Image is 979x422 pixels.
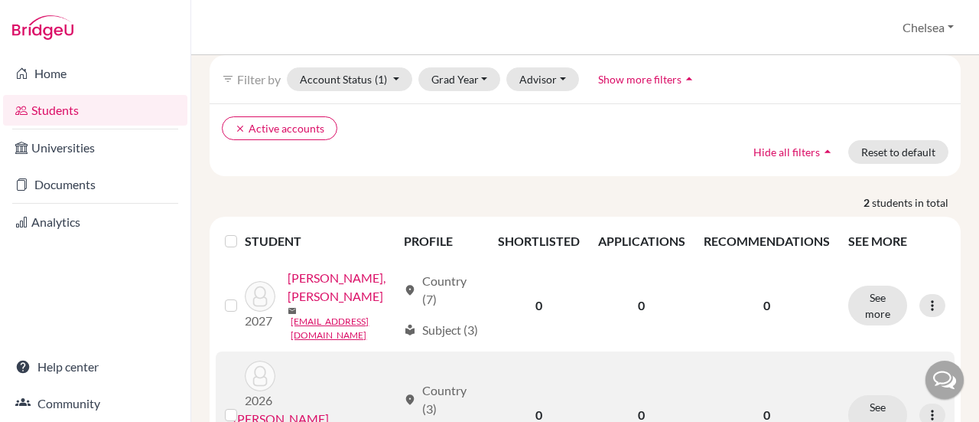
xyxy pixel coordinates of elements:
[489,260,589,352] td: 0
[489,223,589,260] th: SHORTLISTED
[404,381,480,418] div: Country (3)
[245,361,275,391] img: Saltel, Charlotte
[404,324,416,336] span: local_library
[681,71,697,87] i: arrow_drop_up
[3,169,187,200] a: Documents
[839,223,955,260] th: SEE MORE
[245,391,275,410] p: 2026
[404,394,416,406] span: location_on
[291,315,396,342] a: [EMAIL_ADDRESS][DOMAIN_NAME]
[404,321,478,339] div: Subject (3)
[375,73,387,86] span: (1)
[395,223,489,260] th: PROFILE
[848,286,907,325] button: See more
[3,95,187,126] a: Students
[245,312,275,330] p: 2027
[753,146,820,159] span: Hide all filters
[235,123,246,134] i: clear
[704,296,830,315] p: 0
[3,58,187,89] a: Home
[872,195,961,211] span: students in total
[820,144,835,159] i: arrow_drop_up
[740,140,848,164] button: Hide all filtersarrow_drop_up
[245,281,275,312] img: Marie Rabelo, Charlotte
[34,11,66,25] span: Help
[848,140,948,164] button: Reset to default
[288,306,297,316] span: mail
[404,284,416,296] span: location_on
[245,223,394,260] th: STUDENT
[404,272,480,309] div: Country (7)
[3,388,187,419] a: Community
[694,223,839,260] th: RECOMMENDATIONS
[589,260,694,352] td: 0
[506,67,579,91] button: Advisor
[287,67,412,91] button: Account Status(1)
[222,116,337,140] button: clearActive accounts
[585,67,710,91] button: Show more filtersarrow_drop_up
[589,223,694,260] th: APPLICATIONS
[3,352,187,382] a: Help center
[598,73,681,86] span: Show more filters
[288,269,396,306] a: [PERSON_NAME], [PERSON_NAME]
[3,132,187,163] a: Universities
[237,72,281,87] span: Filter by
[896,13,961,42] button: Chelsea
[12,15,73,40] img: Bridge-U
[418,67,501,91] button: Grad Year
[222,73,234,85] i: filter_list
[864,195,872,211] strong: 2
[3,207,187,237] a: Analytics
